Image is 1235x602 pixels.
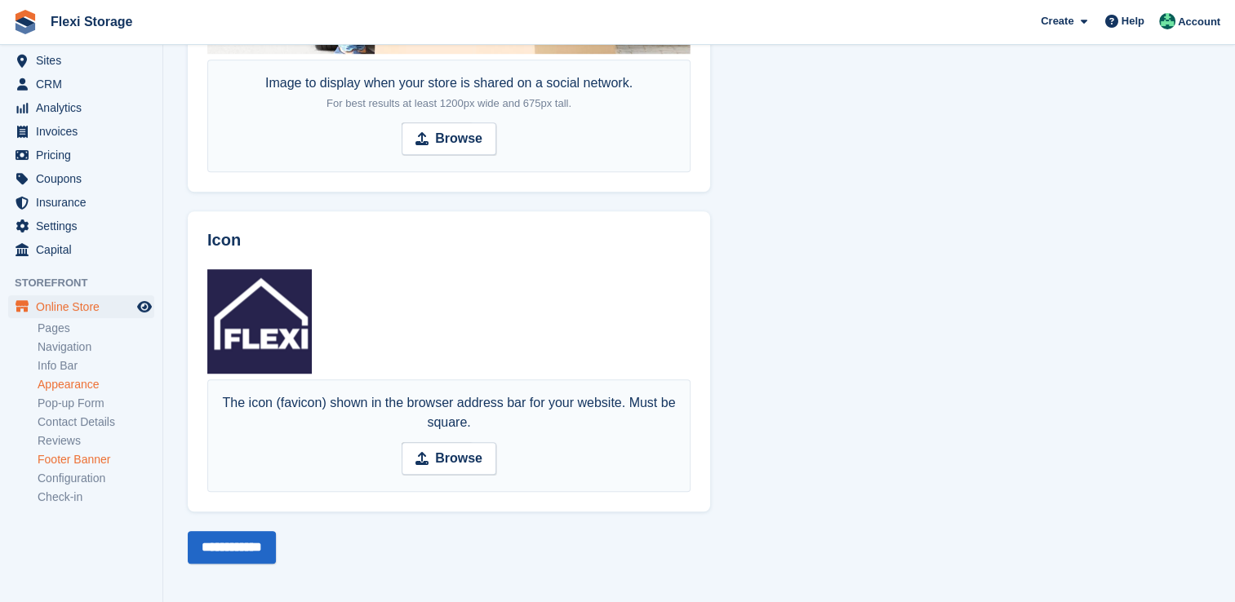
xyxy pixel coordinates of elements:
[8,73,154,95] a: menu
[36,73,134,95] span: CRM
[36,191,134,214] span: Insurance
[38,339,154,355] a: Navigation
[265,73,633,113] div: Image to display when your store is shared on a social network.
[38,489,154,505] a: Check-in
[8,49,154,72] a: menu
[8,167,154,190] a: menu
[8,295,154,318] a: menu
[38,377,154,392] a: Appearance
[402,122,496,155] input: Browse
[36,238,134,261] span: Capital
[15,275,162,291] span: Storefront
[327,97,571,109] span: For best results at least 1200px wide and 675px tall.
[1122,13,1144,29] span: Help
[135,297,154,316] a: Preview store
[38,452,154,467] a: Footer Banner
[207,269,312,374] img: Screenshot%202025-07-24%20at%2015.57.12.png
[38,358,154,374] a: Info Bar
[8,144,154,166] a: menu
[1041,13,1073,29] span: Create
[216,393,682,432] div: The icon (favicon) shown in the browser address bar for your website. Must be square.
[36,144,134,166] span: Pricing
[1178,14,1220,30] span: Account
[38,396,154,411] a: Pop-up Form
[207,231,691,250] h2: Icon
[8,238,154,261] a: menu
[8,215,154,237] a: menu
[435,449,482,468] strong: Browse
[38,471,154,486] a: Configuration
[44,8,139,35] a: Flexi Storage
[38,414,154,430] a: Contact Details
[36,120,134,143] span: Invoices
[36,215,134,237] span: Settings
[13,10,38,34] img: stora-icon-8386f47178a22dfd0bd8f6a31ec36ba5ce8667c1dd55bd0f319d3a0aa187defe.svg
[402,442,496,475] input: Browse
[1159,13,1175,29] img: Brooke Paul
[435,129,482,148] strong: Browse
[8,120,154,143] a: menu
[36,96,134,119] span: Analytics
[36,167,134,190] span: Coupons
[36,49,134,72] span: Sites
[38,433,154,449] a: Reviews
[36,295,134,318] span: Online Store
[8,96,154,119] a: menu
[8,191,154,214] a: menu
[38,321,154,336] a: Pages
